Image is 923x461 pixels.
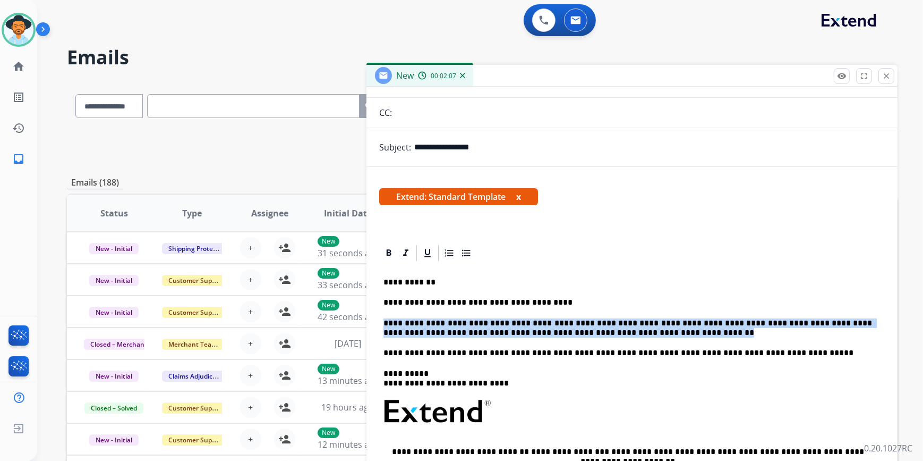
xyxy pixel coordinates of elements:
[318,439,379,450] span: 12 minutes ago
[240,269,261,290] button: +
[12,91,25,104] mat-icon: list_alt
[89,371,139,382] span: New - Initial
[249,273,253,286] span: +
[318,247,380,259] span: 31 seconds ago
[379,106,392,119] p: CC:
[278,369,291,382] mat-icon: person_add
[882,71,891,81] mat-icon: close
[240,237,261,258] button: +
[321,401,374,413] span: 19 hours ago
[89,275,139,286] span: New - Initial
[67,47,898,68] h2: Emails
[249,433,253,446] span: +
[182,207,202,220] span: Type
[89,307,139,318] span: New - Initial
[240,333,261,354] button: +
[12,60,25,73] mat-icon: home
[240,397,261,418] button: +
[864,442,912,455] p: 0.20.1027RC
[335,338,361,349] span: [DATE]
[240,301,261,322] button: +
[364,100,377,113] mat-icon: search
[84,339,181,350] span: Closed – Merchant Transfer
[12,153,25,165] mat-icon: inbox
[458,245,474,261] div: Bullet List
[4,15,33,45] img: avatar
[249,241,253,254] span: +
[379,188,538,205] span: Extend: Standard Template
[318,300,339,311] p: New
[249,369,253,382] span: +
[318,375,379,387] span: 13 minutes ago
[89,243,139,254] span: New - Initial
[278,337,291,350] mat-icon: person_add
[67,176,123,189] p: Emails (188)
[162,307,231,318] span: Customer Support
[318,364,339,374] p: New
[12,122,25,135] mat-icon: history
[162,434,231,446] span: Customer Support
[251,207,288,220] span: Assignee
[398,245,414,261] div: Italic
[318,268,339,279] p: New
[162,339,224,350] span: Merchant Team
[318,279,380,291] span: 33 seconds ago
[162,403,231,414] span: Customer Support
[240,429,261,450] button: +
[837,71,847,81] mat-icon: remove_red_eye
[318,311,380,323] span: 42 seconds ago
[431,72,456,80] span: 00:02:07
[162,371,235,382] span: Claims Adjudication
[379,141,411,154] p: Subject:
[420,245,435,261] div: Underline
[318,428,339,438] p: New
[249,305,253,318] span: +
[162,243,235,254] span: Shipping Protection
[441,245,457,261] div: Ordered List
[516,190,521,203] button: x
[278,305,291,318] mat-icon: person_add
[240,365,261,386] button: +
[249,337,253,350] span: +
[318,236,339,247] p: New
[278,401,291,414] mat-icon: person_add
[249,401,253,414] span: +
[89,434,139,446] span: New - Initial
[278,241,291,254] mat-icon: person_add
[84,403,143,414] span: Closed – Solved
[278,433,291,446] mat-icon: person_add
[100,207,128,220] span: Status
[859,71,869,81] mat-icon: fullscreen
[381,245,397,261] div: Bold
[278,273,291,286] mat-icon: person_add
[324,207,372,220] span: Initial Date
[162,275,231,286] span: Customer Support
[396,70,414,81] span: New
